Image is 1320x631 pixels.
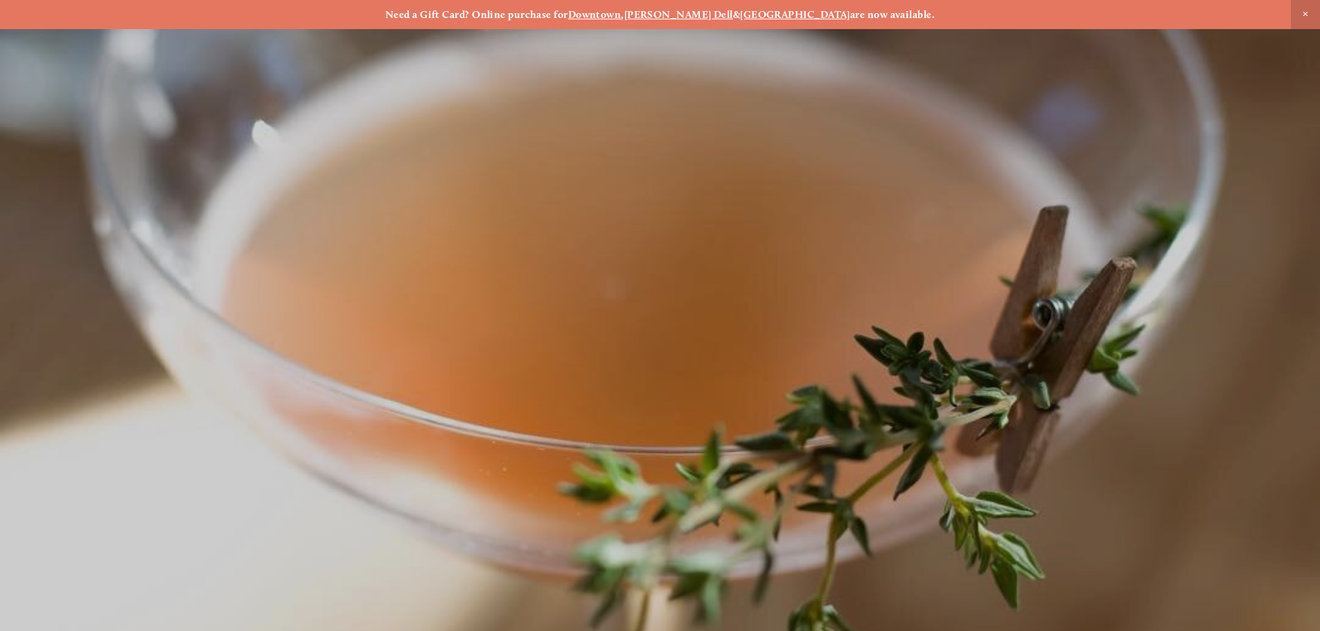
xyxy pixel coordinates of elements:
a: Downtown [568,8,622,21]
strong: Need a Gift Card? Online purchase for [385,8,568,21]
strong: & [733,8,740,21]
strong: , [621,8,624,21]
a: [GEOGRAPHIC_DATA] [740,8,850,21]
a: [PERSON_NAME] Dell [624,8,733,21]
strong: are now available. [850,8,935,21]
